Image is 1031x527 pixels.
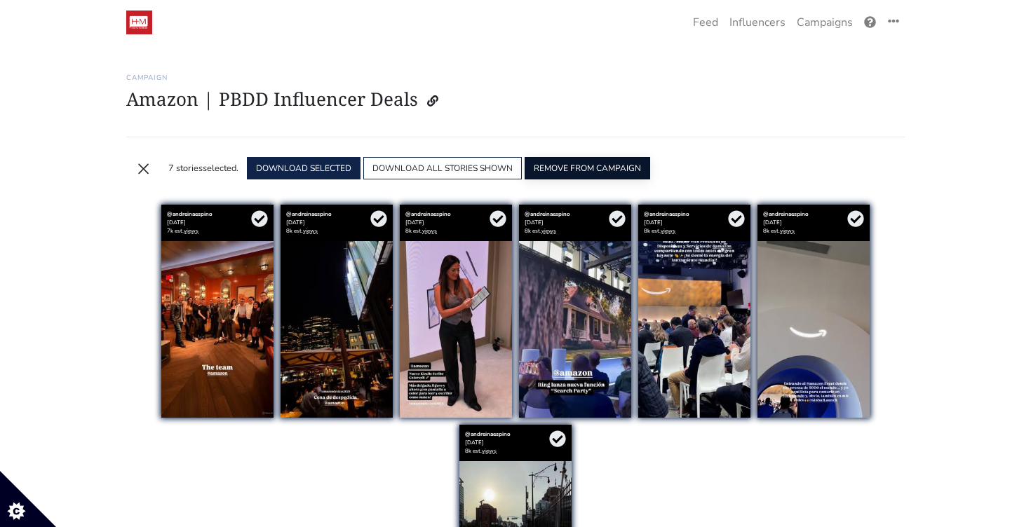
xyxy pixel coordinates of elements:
[644,210,689,218] a: @andreinaespino
[405,210,451,218] a: @andreinaespino
[525,157,650,179] button: REMOVE FROM CAMPAIGN
[363,157,522,179] button: DOWNLOAD ALL STORIES SHOWN
[687,8,724,36] a: Feed
[541,227,556,235] a: views
[168,162,174,174] span: 7
[757,205,870,241] div: [DATE] 8k est.
[281,205,393,241] div: [DATE] 8k est.
[422,227,437,235] a: views
[126,88,905,114] h1: Amazon | PBDD Influencer Deals
[168,162,238,175] div: selected.
[126,11,152,34] img: 19:52:48_1547236368
[465,430,511,438] a: @andreinaespino
[724,8,791,36] a: Influencers
[791,8,858,36] a: Campaigns
[459,425,572,461] div: [DATE] 8k est.
[661,227,675,235] a: views
[482,447,497,455] a: views
[303,227,318,235] a: views
[247,157,360,179] button: DOWNLOAD SELECTED
[167,210,213,218] a: @andreinaespino
[176,162,203,174] span: stories
[638,205,750,241] div: [DATE] 8k est.
[286,210,332,218] a: @andreinaespino
[161,205,274,241] div: [DATE] 7k est.
[780,227,795,235] a: views
[519,205,631,241] div: [DATE] 8k est.
[400,205,512,241] div: [DATE] 8k est.
[126,74,905,82] h6: Campaign
[184,227,198,235] a: views
[525,210,570,218] a: @andreinaespino
[132,157,154,179] button: ×
[763,210,809,218] a: @andreinaespino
